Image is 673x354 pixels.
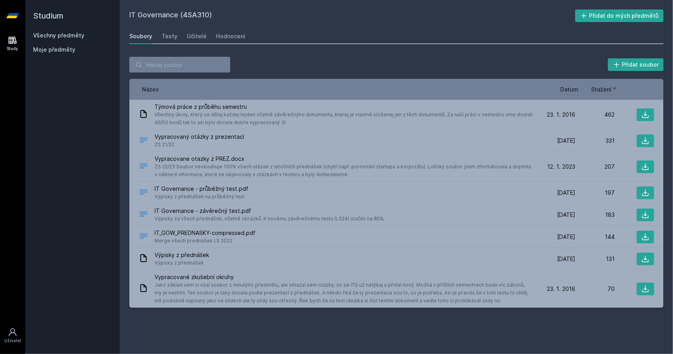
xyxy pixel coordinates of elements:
[216,28,245,44] a: Hodnocení
[155,193,248,201] span: Výpisky z přednášek na průběžný test
[155,103,533,111] span: Týmová práce z průběhu semestru
[155,273,533,281] span: Vypracované zkušební okruhy
[557,255,575,263] span: [DATE]
[155,207,385,215] span: IT Governance - závěrečný test.pdf
[142,85,159,93] button: Název
[139,135,148,147] div: .DOCX
[139,209,148,221] div: PDF
[557,211,575,219] span: [DATE]
[575,211,615,219] div: 183
[155,259,209,267] span: Výpisky z přednášek
[155,215,385,223] span: Výpisky za všech přednášek, včetně obrázků. K novému závěrečnému testu (LS24) stačilo na 85%.
[187,28,207,44] a: Učitelé
[575,285,615,293] div: 70
[575,111,615,119] div: 462
[129,9,575,22] h2: IT Governance (4SA310)
[2,324,24,348] a: Uživatel
[155,185,248,193] span: IT Governance - průběžný test.pdf
[547,111,575,119] span: 23. 1. 2016
[557,137,575,145] span: [DATE]
[575,163,615,171] div: 207
[155,163,533,179] span: ZS 22/23 Soubor neobsahuje 100% všech otázek z letošních přednášek (chybí např. porovnání startup...
[162,32,177,40] div: Testy
[155,251,209,259] span: Výpisky z přednášek
[575,255,615,263] div: 131
[560,85,578,93] button: Datum
[547,285,575,293] span: 23. 1. 2016
[608,58,664,71] button: Přidat soubor
[187,32,207,40] div: Učitelé
[155,111,533,127] span: Všechny úkoly, který se dělaj každej tejden včetně závěrečnýho dokumentu, kterej je vlastně slože...
[155,229,255,237] span: IT_GOW_PREDNASKY-compressed.pdf
[33,46,75,54] span: Moje předměty
[129,32,152,40] div: Soubory
[557,233,575,241] span: [DATE]
[591,85,618,93] button: Stažení
[575,137,615,145] div: 331
[155,281,533,305] span: Jako základ sem si vzal soubor z minulýho předmětu, ale smazal sem otázky, co se ITG už netýkaj a...
[33,32,84,39] a: Všechny předměty
[155,155,533,163] span: Vypracovane otazky z PREZ.docx
[575,9,664,22] button: Přidat do mých předmětů
[575,233,615,241] div: 144
[591,85,611,93] span: Stažení
[2,32,24,56] a: Study
[216,32,245,40] div: Hodnocení
[4,338,21,344] div: Uživatel
[129,57,230,73] input: Hledej soubor
[547,163,575,171] span: 12. 1. 2023
[7,46,19,52] div: Study
[139,161,148,173] div: DOCX
[162,28,177,44] a: Testy
[129,28,152,44] a: Soubory
[557,189,575,197] span: [DATE]
[575,189,615,197] div: 197
[155,237,255,245] span: Merge všech prednášek LS 2022
[139,187,148,199] div: PDF
[155,141,244,149] span: ZS 21/22
[139,231,148,243] div: PDF
[155,133,244,141] span: Vypracovaný otázky z prezentací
